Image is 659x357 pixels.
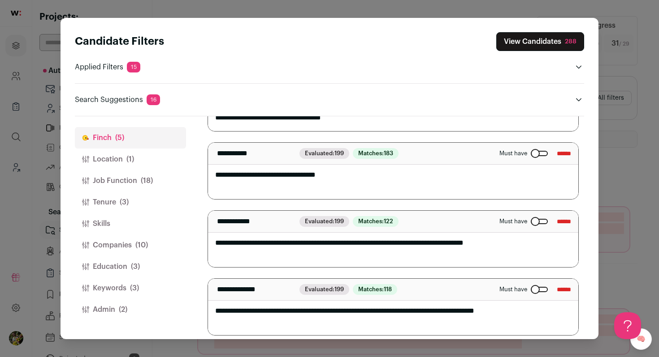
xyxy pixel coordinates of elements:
button: Location(1) [75,149,186,170]
button: Skills [75,213,186,234]
span: Matches: [353,216,399,227]
span: Matches: [353,284,397,295]
button: Job Function(18) [75,170,186,191]
button: Open applied filters [573,62,584,72]
span: (3) [131,261,140,272]
span: Evaluated: [299,284,349,295]
span: (18) [141,175,153,186]
button: Close search preferences [496,32,584,51]
span: Must have [499,286,527,293]
button: Keywords(3) [75,277,186,299]
span: 199 [334,218,344,224]
span: Must have [499,150,527,157]
button: Admin(2) [75,299,186,320]
iframe: Help Scout Beacon - Open [614,312,641,339]
span: 183 [384,150,393,156]
span: 16 [147,94,160,105]
span: (3) [120,197,129,208]
span: 15 [127,62,140,72]
span: 199 [334,286,344,292]
button: Tenure(3) [75,191,186,213]
span: (2) [119,304,127,315]
span: Evaluated: [299,148,349,159]
span: (1) [126,154,134,165]
strong: Candidate Filters [75,36,164,47]
p: Search Suggestions [75,94,160,105]
button: Education(3) [75,256,186,277]
a: 🧠 [630,328,652,350]
div: 288 [565,37,577,46]
button: Finch(5) [75,127,186,149]
span: 122 [384,218,393,224]
p: Applied Filters [75,62,140,72]
span: Evaluated: [299,216,349,227]
button: Companies(10) [75,234,186,256]
span: (3) [130,283,139,293]
span: 118 [384,286,392,292]
span: Matches: [353,148,399,159]
span: (5) [115,132,124,143]
span: (10) [135,240,148,251]
span: 199 [334,150,344,156]
span: Must have [499,218,527,225]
